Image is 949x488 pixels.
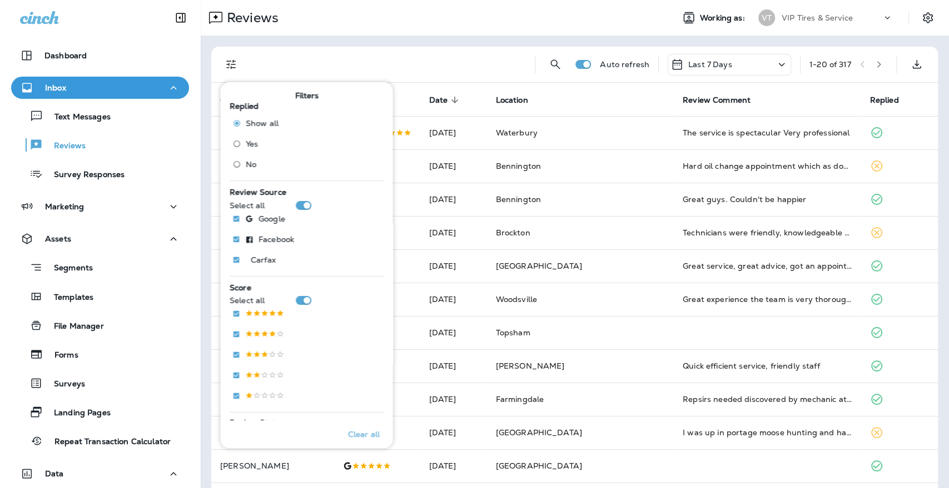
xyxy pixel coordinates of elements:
[43,293,93,303] p: Templates
[11,371,189,395] button: Surveys
[420,349,487,383] td: [DATE]
[343,420,384,448] button: Clear all
[229,201,264,210] p: Select all
[420,149,487,183] td: [DATE]
[43,112,111,123] p: Text Messages
[683,394,852,405] div: Repsirs needed discovered by mechanic at this VIP that add houlf havd been recognized before.
[44,51,87,60] p: Dashboard
[43,408,111,419] p: Landing Pages
[347,430,379,439] p: Clear all
[258,214,285,223] p: Google
[496,461,582,471] span: [GEOGRAPHIC_DATA]
[870,95,899,105] span: Replied
[496,294,537,304] span: Woodsville
[420,416,487,449] td: [DATE]
[258,235,294,244] p: Facebook
[683,95,751,105] span: Review Comment
[245,139,257,148] span: Yes
[544,53,567,76] button: Search Reviews
[220,461,325,470] p: [PERSON_NAME]
[45,234,71,243] p: Assets
[683,427,852,438] div: I was up in portage moose hunting and had a leak went down to VIP and they helped me out. They go...
[11,343,189,366] button: Forms
[220,53,242,76] button: Filters
[420,383,487,416] td: [DATE]
[11,133,189,157] button: Reviews
[496,427,582,437] span: [GEOGRAPHIC_DATA]
[11,429,189,452] button: Repeat Transaction Calculator
[496,328,530,338] span: Topsham
[245,160,256,169] span: No
[11,255,189,279] button: Segments
[11,314,189,337] button: File Manager
[295,91,319,100] span: Filters
[43,263,93,274] p: Segments
[496,361,565,371] span: [PERSON_NAME]
[782,13,853,22] p: VIP Tires & Service
[420,183,487,216] td: [DATE]
[229,417,285,427] span: Review Status
[43,437,171,447] p: Repeat Transaction Calculator
[758,9,775,26] div: VT
[683,160,852,172] div: Hard oil change appointment which as done on time and exactly as described.
[683,294,852,305] div: Great experience the team is very thorough Beth always does a great job explaining my vehicles ne...
[229,283,251,293] span: Score
[45,202,84,211] p: Marketing
[43,379,85,390] p: Surveys
[683,194,852,205] div: Great guys. Couldn't be happier
[906,53,928,76] button: Export as CSV
[11,77,189,99] button: Inbox
[600,60,649,69] p: Auto refresh
[420,449,487,482] td: [DATE]
[809,60,851,69] div: 1 - 20 of 317
[11,400,189,424] button: Landing Pages
[496,161,541,171] span: Bennington
[688,60,732,69] p: Last 7 Days
[420,249,487,283] td: [DATE]
[229,187,286,197] span: Review Source
[496,228,530,238] span: Brockton
[420,116,487,149] td: [DATE]
[11,228,189,250] button: Assets
[11,285,189,308] button: Templates
[496,394,544,404] span: Farmingdale
[220,76,392,448] div: Filters
[683,260,852,271] div: Great service, great advice, got an appointment on short notice. The Belfast VIP is my new repair...
[918,8,938,28] button: Settings
[420,316,487,349] td: [DATE]
[420,216,487,249] td: [DATE]
[496,194,541,204] span: Bennington
[43,170,125,180] p: Survey Responses
[683,127,852,138] div: The service is spectacular Very professional
[222,9,279,26] p: Reviews
[43,321,104,332] p: File Manager
[245,119,278,128] span: Show all
[429,95,463,105] span: Date
[11,195,189,218] button: Marketing
[496,128,538,138] span: Waterbury
[870,95,913,105] span: Replied
[229,101,258,111] span: Replied
[700,13,747,23] span: Working as:
[683,360,852,371] div: Quick efficient service, friendly staff
[683,227,852,238] div: Technicians were friendly, knowledgeable and explained issues clearly.
[43,350,78,361] p: Forms
[43,141,86,152] p: Reviews
[496,95,528,105] span: Location
[229,296,264,305] p: Select all
[45,83,66,92] p: Inbox
[11,104,189,128] button: Text Messages
[45,469,64,478] p: Data
[11,44,189,67] button: Dashboard
[496,95,543,105] span: Location
[11,162,189,185] button: Survey Responses
[250,255,275,264] p: Carfax
[429,95,448,105] span: Date
[496,261,582,271] span: [GEOGRAPHIC_DATA]
[165,7,196,29] button: Collapse Sidebar
[420,283,487,316] td: [DATE]
[11,462,189,485] button: Data
[683,95,765,105] span: Review Comment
